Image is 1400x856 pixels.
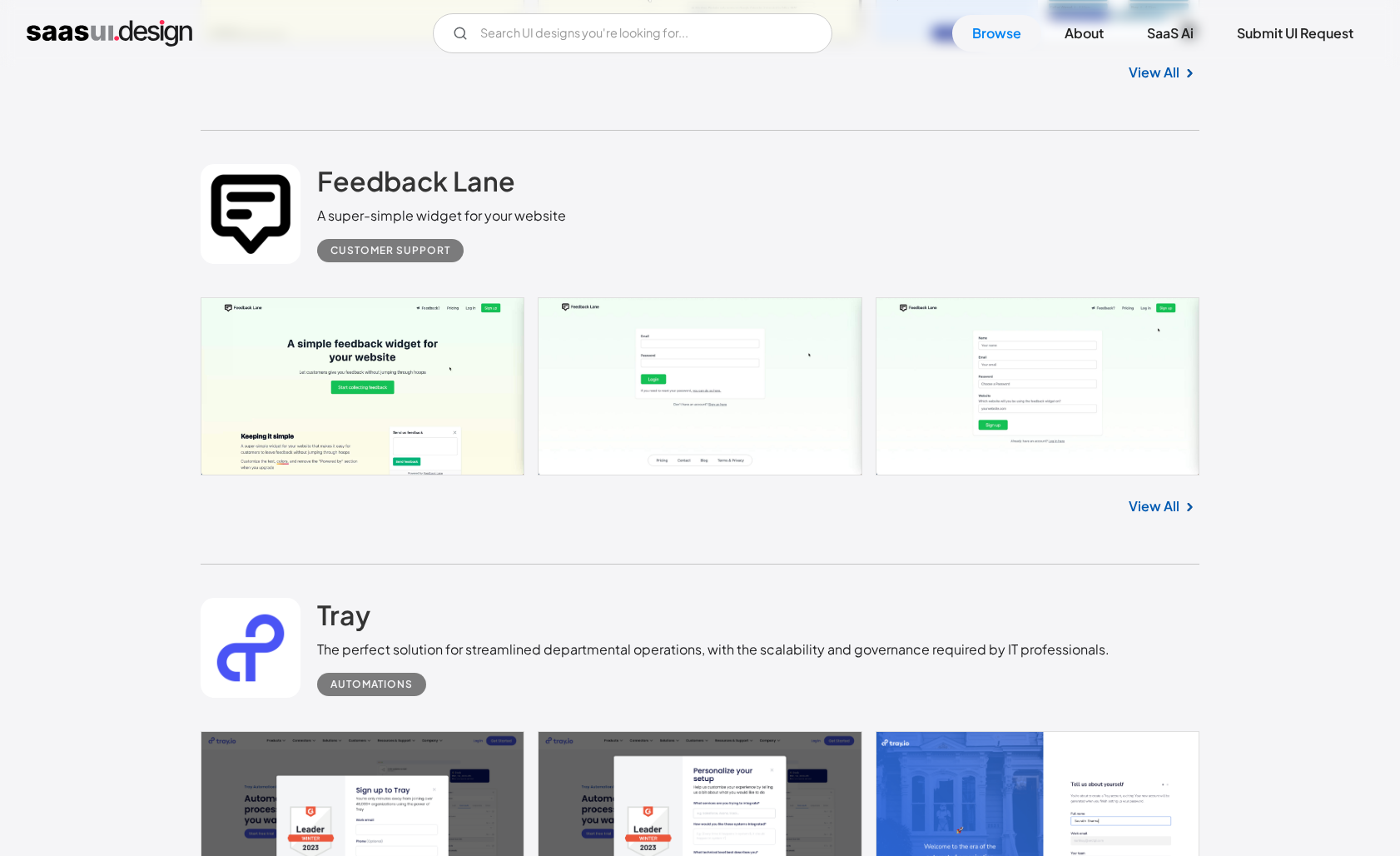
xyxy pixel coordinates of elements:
a: About [1045,15,1124,52]
a: Tray [317,598,370,640]
form: Email Form [433,13,832,53]
div: A super-simple widget for your website [317,206,566,226]
a: Browse [952,15,1041,52]
a: home [27,20,192,47]
a: SaaS Ai [1127,15,1214,52]
a: View All [1129,496,1179,516]
a: Feedback Lane [317,164,515,206]
div: Customer Support [330,241,450,261]
div: Automations [330,674,413,694]
a: View All [1129,62,1179,82]
h2: Feedback Lane [317,164,515,197]
h2: Tray [317,598,370,631]
div: The perfect solution for streamlined departmental operations, with the scalability and governance... [317,640,1110,659]
a: Submit UI Request [1217,15,1373,52]
input: Search UI designs you're looking for... [433,13,832,53]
